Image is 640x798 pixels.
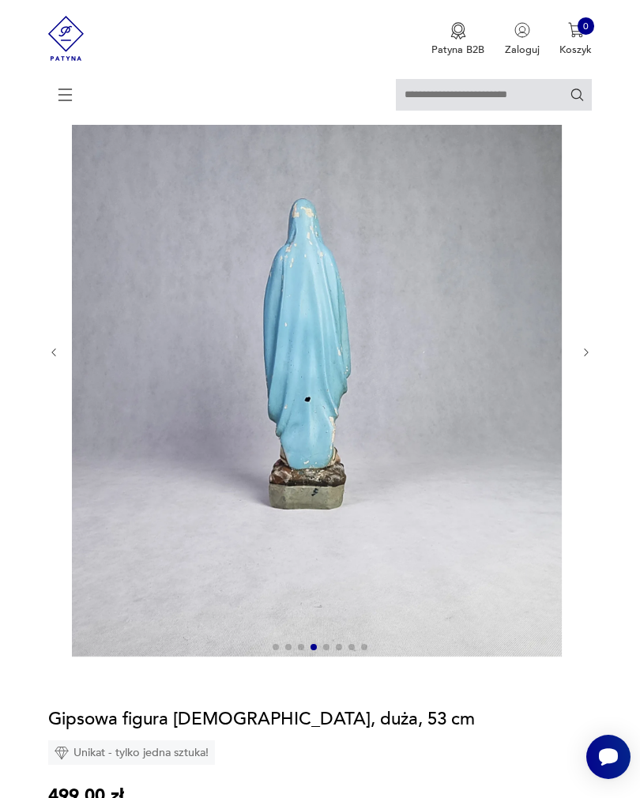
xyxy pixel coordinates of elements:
img: Ikona koszyka [568,22,584,38]
h1: Gipsowa figura [DEMOGRAPHIC_DATA], duża, 53 cm [48,707,475,731]
img: Ikona diamentu [55,746,69,760]
img: Ikonka użytkownika [514,22,530,38]
button: 0Koszyk [559,22,592,57]
button: Szukaj [570,87,585,102]
button: Zaloguj [505,22,540,57]
a: Ikona medaluPatyna B2B [431,22,484,57]
button: Patyna B2B [431,22,484,57]
iframe: Smartsupp widget button [586,735,631,779]
p: Zaloguj [505,43,540,57]
div: 0 [578,17,595,35]
p: Patyna B2B [431,43,484,57]
div: Unikat - tylko jedna sztuka! [48,740,215,765]
img: Zdjęcie produktu Gipsowa figura Matki Boskiej, duża, 53 cm [72,46,562,657]
p: Koszyk [559,43,592,57]
img: Ikona medalu [450,22,466,40]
